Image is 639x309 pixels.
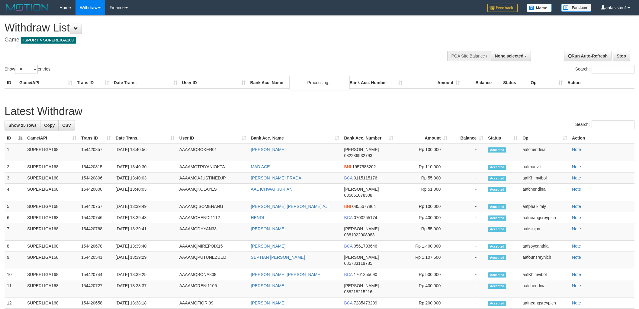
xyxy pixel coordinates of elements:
[5,241,25,252] td: 8
[592,65,634,74] input: Search:
[5,269,25,280] td: 10
[520,269,570,280] td: aafKhimvibol
[177,184,249,201] td: AAAAMQKOLAYES
[396,173,450,184] td: Rp 55,000
[25,173,79,184] td: SUPERLIGA168
[572,164,581,169] a: Note
[79,133,113,144] th: Trans ID: activate to sort column ascending
[344,272,352,277] span: BCA
[488,165,506,170] span: Accepted
[177,252,249,269] td: AAAAMQPUTUNEZUED
[495,54,524,58] span: None selected
[79,223,113,241] td: 154420768
[396,161,450,173] td: Rp 110,000
[251,204,329,209] a: [PERSON_NAME] [PERSON_NAME] AJI
[450,280,486,297] td: -
[249,133,342,144] th: Bank Acc. Name: activate to sort column ascending
[572,176,581,180] a: Note
[565,77,634,88] th: Action
[113,212,177,223] td: [DATE] 13:39:48
[396,241,450,252] td: Rp 1,400,000
[344,187,379,192] span: [PERSON_NAME]
[180,77,248,88] th: User ID
[25,201,79,212] td: SUPERLIGA168
[113,297,177,309] td: [DATE] 13:38:18
[251,283,286,288] a: [PERSON_NAME]
[25,212,79,223] td: SUPERLIGA168
[450,223,486,241] td: -
[5,173,25,184] td: 3
[520,201,570,212] td: aafphalkimly
[5,280,25,297] td: 11
[450,269,486,280] td: -
[528,77,565,88] th: Op
[572,255,581,260] a: Note
[462,77,501,88] th: Balance
[79,280,113,297] td: 154420727
[8,123,37,128] span: Show 25 rows
[488,176,506,181] span: Accepted
[58,120,75,130] a: CSV
[575,120,634,129] label: Search:
[354,215,377,220] span: Copy 0700255174 to clipboard
[79,144,113,161] td: 154420857
[113,173,177,184] td: [DATE] 13:40:03
[488,301,506,306] span: Accepted
[25,280,79,297] td: SUPERLIGA168
[527,4,552,12] img: Button%20Memo.svg
[488,204,506,209] span: Accepted
[520,173,570,184] td: aafKhimvibol
[79,252,113,269] td: 154420541
[111,77,180,88] th: Date Trans.
[344,147,379,152] span: [PERSON_NAME]
[520,241,570,252] td: aafsoycanthlai
[79,212,113,223] td: 154420746
[396,144,450,161] td: Rp 100,000
[25,161,79,173] td: SUPERLIGA168
[396,212,450,223] td: Rp 400,000
[177,223,249,241] td: AAAAMQDHYAN33
[113,223,177,241] td: [DATE] 13:39:41
[344,204,351,209] span: BNI
[25,223,79,241] td: SUPERLIGA168
[344,244,352,248] span: BCA
[396,269,450,280] td: Rp 500,000
[572,272,581,277] a: Note
[344,176,352,180] span: BCA
[177,280,249,297] td: AAAAMQRENI1105
[488,187,506,192] span: Accepted
[251,272,322,277] a: [PERSON_NAME] [PERSON_NAME]
[25,133,79,144] th: Game/API: activate to sort column ascending
[79,173,113,184] td: 154420806
[520,144,570,161] td: aafchendina
[344,261,372,266] span: Copy 085733119785 to clipboard
[251,255,305,260] a: SEPTIAN [PERSON_NAME]
[5,297,25,309] td: 12
[592,120,634,129] input: Search:
[15,65,38,74] select: Showentries
[177,201,249,212] td: AAAAMQISOMENANG
[251,147,286,152] a: [PERSON_NAME]
[486,133,520,144] th: Status: activate to sort column ascending
[488,147,506,153] span: Accepted
[572,215,581,220] a: Note
[447,51,491,61] div: PGA Site Balance /
[5,133,25,144] th: ID: activate to sort column descending
[347,77,405,88] th: Bank Acc. Number
[75,77,111,88] th: Trans ID
[354,176,377,180] span: Copy 0115115176 to clipboard
[344,301,352,305] span: BCA
[79,161,113,173] td: 154420815
[5,252,25,269] td: 9
[396,297,450,309] td: Rp 200,000
[79,184,113,201] td: 154420800
[354,272,377,277] span: Copy 1761355690 to clipboard
[251,226,286,231] a: [PERSON_NAME]
[520,223,570,241] td: aafisinjay
[520,297,570,309] td: aafneangsreypich
[572,147,581,152] a: Note
[344,232,374,237] span: Copy 0881022008983 to clipboard
[450,184,486,201] td: -
[520,133,570,144] th: Op: activate to sort column ascending
[5,223,25,241] td: 7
